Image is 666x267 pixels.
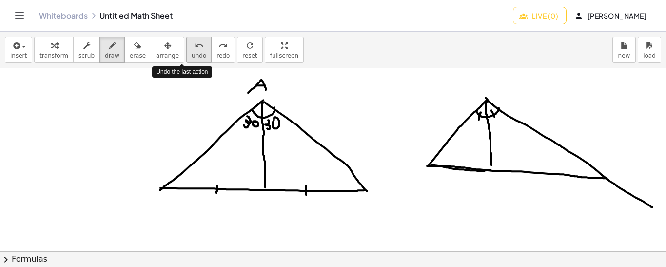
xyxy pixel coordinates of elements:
span: draw [105,52,119,59]
button: Live (0) [513,7,567,24]
span: transform [39,52,68,59]
button: erase [124,37,151,63]
i: undo [195,40,204,52]
div: Undo the last action [152,66,212,78]
button: scrub [73,37,100,63]
button: arrange [151,37,184,63]
span: insert [10,52,27,59]
button: insert [5,37,32,63]
button: undoundo [186,37,212,63]
i: refresh [245,40,255,52]
button: new [612,37,636,63]
button: redoredo [211,37,235,63]
button: fullscreen [265,37,304,63]
span: scrub [78,52,95,59]
span: arrange [156,52,179,59]
span: Live (0) [521,11,558,20]
button: Toggle navigation [12,8,27,23]
span: reset [242,52,257,59]
button: load [638,37,661,63]
button: transform [34,37,74,63]
button: refreshreset [237,37,262,63]
span: new [618,52,630,59]
span: undo [192,52,206,59]
span: [PERSON_NAME] [576,11,646,20]
i: redo [218,40,228,52]
button: draw [99,37,125,63]
span: erase [130,52,146,59]
a: Whiteboards [39,11,88,21]
button: [PERSON_NAME] [568,7,654,24]
span: load [643,52,656,59]
span: fullscreen [270,52,298,59]
span: redo [216,52,230,59]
